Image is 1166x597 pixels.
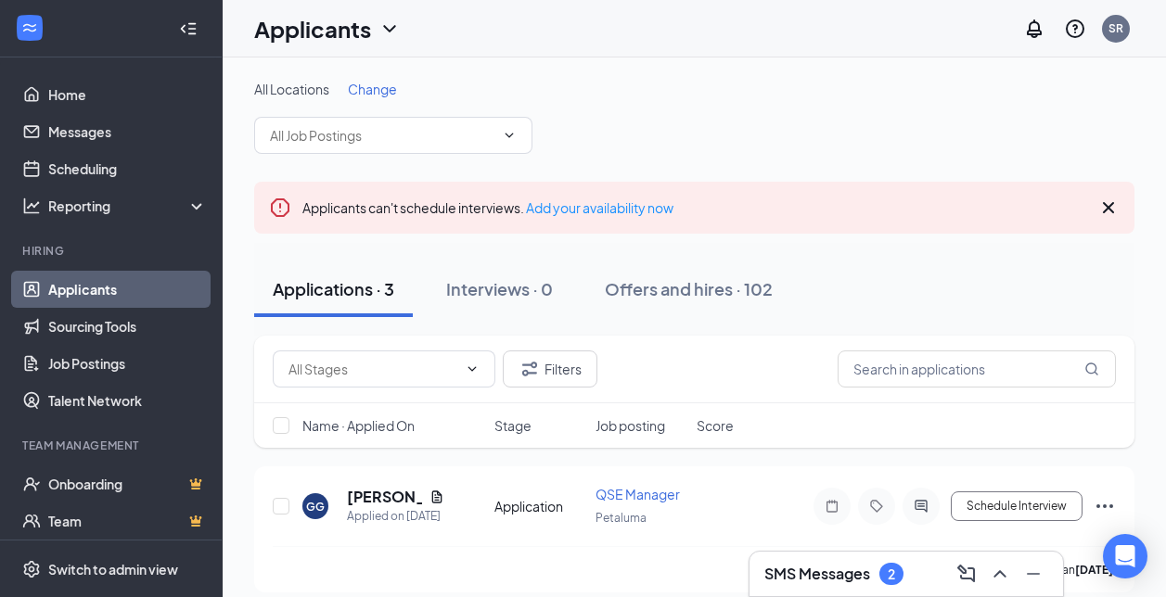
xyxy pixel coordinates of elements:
[1022,563,1044,585] svg: Minimize
[254,81,329,97] span: All Locations
[378,18,401,40] svg: ChevronDown
[1108,20,1123,36] div: SR
[1023,18,1045,40] svg: Notifications
[273,277,394,300] div: Applications · 3
[494,416,532,435] span: Stage
[1103,534,1147,578] div: Open Intercom Messenger
[22,243,203,259] div: Hiring
[519,358,541,380] svg: Filter
[429,489,444,504] svg: Document
[952,559,981,589] button: ComposeMessage
[48,382,207,419] a: Talent Network
[697,416,734,435] span: Score
[348,81,397,97] span: Change
[302,416,415,435] span: Name · Applied On
[48,271,207,308] a: Applicants
[48,345,207,382] a: Job Postings
[254,13,371,44] h1: Applicants
[764,564,870,584] h3: SMS Messages
[955,563,978,585] svg: ComposeMessage
[48,113,207,150] a: Messages
[821,499,843,514] svg: Note
[605,277,773,300] div: Offers and hires · 102
[910,499,932,514] svg: ActiveChat
[596,486,680,502] span: QSE Manager
[48,76,207,113] a: Home
[502,128,517,143] svg: ChevronDown
[48,560,178,578] div: Switch to admin view
[179,19,198,38] svg: Collapse
[1064,18,1086,40] svg: QuestionInfo
[48,197,208,215] div: Reporting
[288,359,457,379] input: All Stages
[888,566,895,582] div: 2
[48,502,207,540] a: TeamCrown
[22,438,203,453] div: Team Management
[306,499,325,514] div: GG
[1094,495,1116,517] svg: Ellipses
[951,491,1083,521] button: Schedule Interview
[48,465,207,502] a: OnboardingCrown
[465,362,480,376] svg: ChevronDown
[985,559,1015,589] button: ChevronUp
[20,19,39,37] svg: WorkstreamLogo
[269,197,291,219] svg: Error
[48,308,207,345] a: Sourcing Tools
[1019,559,1048,589] button: Minimize
[347,487,422,507] h5: [PERSON_NAME]
[838,350,1116,387] input: Search in applications
[1097,197,1120,219] svg: Cross
[48,150,207,187] a: Scheduling
[494,497,584,515] div: Application
[989,563,1011,585] svg: ChevronUp
[446,277,553,300] div: Interviews · 0
[503,350,597,387] button: Filter Filters
[596,416,665,435] span: Job posting
[1075,563,1113,577] b: [DATE]
[22,560,41,578] svg: Settings
[526,199,673,216] a: Add your availability now
[347,507,444,526] div: Applied on [DATE]
[22,197,41,215] svg: Analysis
[270,125,494,146] input: All Job Postings
[865,499,888,514] svg: Tag
[1084,362,1099,376] svg: MagnifyingGlass
[596,511,647,525] span: Petaluma
[302,199,673,216] span: Applicants can't schedule interviews.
